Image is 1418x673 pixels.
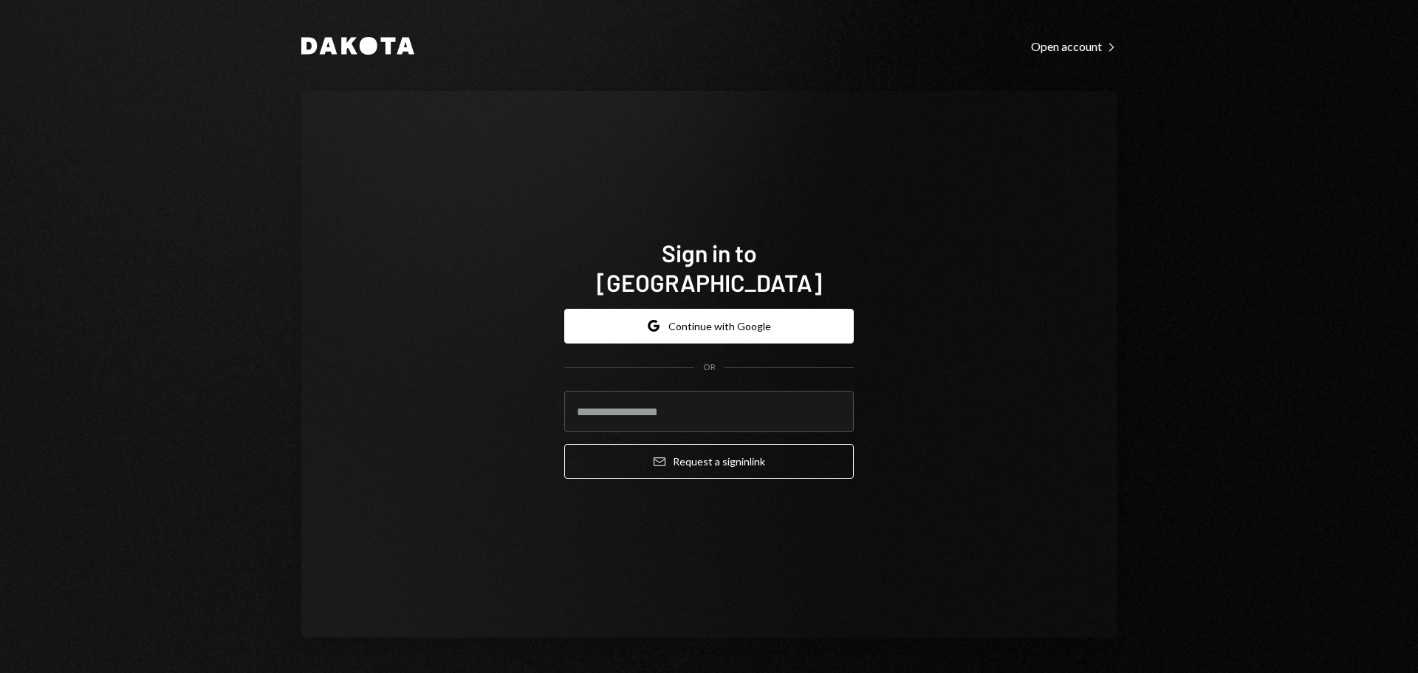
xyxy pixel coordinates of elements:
[564,444,854,479] button: Request a signinlink
[1031,39,1117,54] div: Open account
[564,309,854,344] button: Continue with Google
[1031,38,1117,54] a: Open account
[564,238,854,297] h1: Sign in to [GEOGRAPHIC_DATA]
[703,361,716,374] div: OR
